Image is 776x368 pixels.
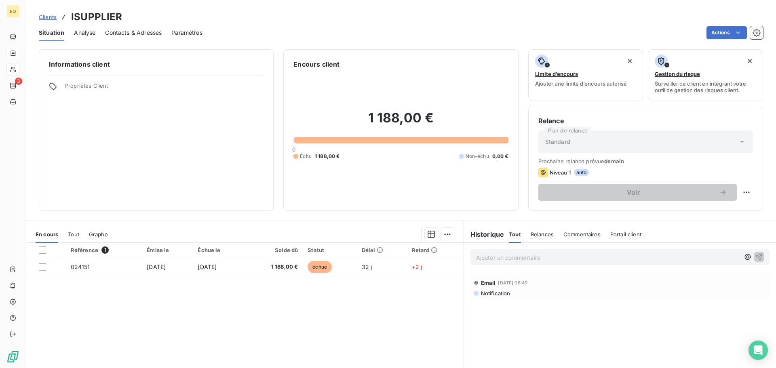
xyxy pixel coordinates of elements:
[362,247,402,253] div: Délai
[466,153,489,160] span: Non-échu
[574,169,589,176] span: auto
[6,350,19,363] img: Logo LeanPay
[362,263,372,270] span: 32 j
[198,247,240,253] div: Échue le
[538,116,753,126] h6: Relance
[563,231,601,238] span: Commentaires
[535,71,578,77] span: Limite d’encours
[412,263,422,270] span: +2 j
[39,13,57,21] a: Clients
[71,263,90,270] span: 024151
[147,247,188,253] div: Émise le
[249,263,298,271] span: 1 188,00 €
[538,158,753,164] span: Prochaine relance prévue
[538,184,737,201] button: Voir
[498,280,527,285] span: [DATE] 08:49
[39,29,64,37] span: Situation
[15,78,22,85] span: 3
[6,5,19,18] div: EQ
[105,29,162,37] span: Contacts & Adresses
[550,169,571,176] span: Niveau 1
[293,59,339,69] h6: Encours client
[292,146,295,153] span: 0
[71,246,137,254] div: Référence
[101,246,109,254] span: 1
[249,247,298,253] div: Solde dû
[545,138,570,146] span: Standard
[531,231,554,238] span: Relances
[610,231,641,238] span: Portail client
[480,290,510,297] span: Notification
[315,153,340,160] span: 1 188,00 €
[49,59,264,69] h6: Informations client
[481,280,496,286] span: Email
[749,341,768,360] div: Open Intercom Messenger
[308,247,352,253] div: Statut
[65,82,264,94] span: Propriétés Client
[412,247,459,253] div: Retard
[89,231,108,238] span: Graphe
[39,14,57,20] span: Clients
[293,110,508,134] h2: 1 188,00 €
[171,29,202,37] span: Paramètres
[464,229,504,239] h6: Historique
[492,153,508,160] span: 0,00 €
[71,10,122,24] h3: ISUPPLIER
[604,158,624,164] span: demain
[655,71,700,77] span: Gestion du risque
[198,263,217,270] span: [DATE]
[36,231,58,238] span: En cours
[655,80,756,93] span: Surveiller ce client en intégrant votre outil de gestion des risques client.
[509,231,521,238] span: Tout
[308,261,332,273] span: échue
[528,49,643,101] button: Limite d’encoursAjouter une limite d’encours autorisé
[300,153,312,160] span: Échu
[74,29,95,37] span: Analyse
[548,189,719,196] span: Voir
[706,26,747,39] button: Actions
[147,263,166,270] span: [DATE]
[68,231,79,238] span: Tout
[648,49,763,101] button: Gestion du risqueSurveiller ce client en intégrant votre outil de gestion des risques client.
[535,80,627,87] span: Ajouter une limite d’encours autorisé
